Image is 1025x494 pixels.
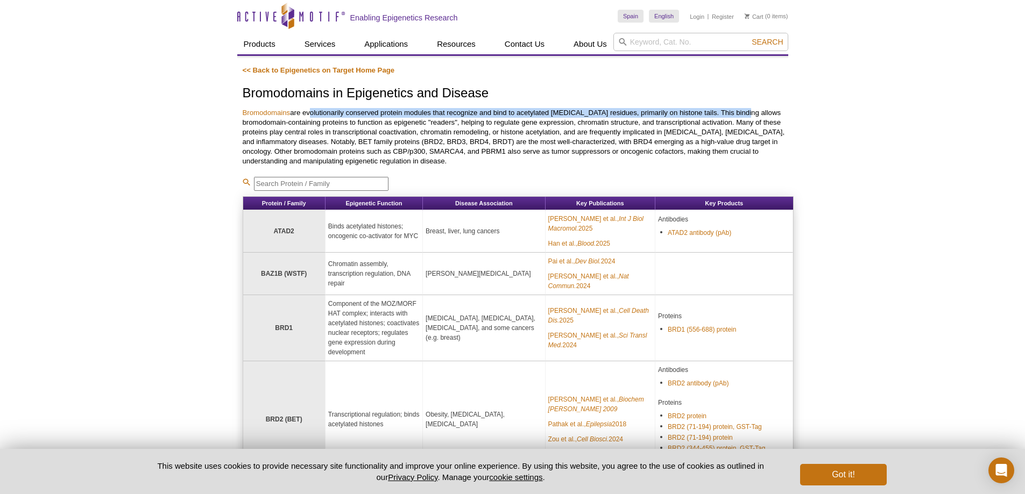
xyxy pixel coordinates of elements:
div: Open Intercom Messenger [988,457,1014,483]
p: Proteins [658,311,790,321]
a: Products [237,34,282,54]
p: Proteins [658,398,790,407]
input: Search Protein / Family [254,177,388,191]
em: Int J Biol Macromol. [548,215,644,232]
em: Nat Commun. [548,273,629,290]
h2: Enabling Epigenetics Research [350,13,458,23]
a: Bromodomains [243,109,291,117]
td: [MEDICAL_DATA], [MEDICAL_DATA], [MEDICAL_DATA], and some cancers (e.g. breast) [423,295,546,361]
input: Keyword, Cat. No. [613,33,788,51]
em: Biochem [PERSON_NAME] 2009 [548,396,644,413]
td: Breast, liver, lung cancers [423,210,546,253]
a: [PERSON_NAME] et al.,Int J Biol Macromol.2025 [548,214,652,233]
a: BRD1 (556-688) protein [668,325,736,334]
a: [PERSON_NAME] et al.,Nat Commun.2024 [548,271,652,291]
em: Cell Biosci. [577,435,609,443]
th: Key Publications [546,197,655,210]
a: About Us [567,34,613,54]
a: Pathak et al.,Epilepsia2018 [548,419,626,429]
a: ATAD2 antibody (pAb) [668,228,731,238]
a: << Back to Epigenetics on Target Home Page [243,66,395,74]
a: [PERSON_NAME] et al.,Biochem [PERSON_NAME] 2009 [548,395,652,414]
a: [PERSON_NAME] et al.,Sci Transl Med.2024 [548,331,652,350]
a: Zou et al.,Cell Biosci.2024 [548,434,623,444]
em: Sci Transl Med. [548,332,647,349]
a: Privacy Policy [388,472,437,482]
a: BRD2 antibody (pAb) [668,378,729,388]
a: Applications [358,34,414,54]
a: Spain [618,10,644,23]
p: Antibodies [658,214,790,224]
td: [PERSON_NAME][MEDICAL_DATA] [423,253,546,295]
a: Login [690,13,704,20]
a: Han et al.,Blood.2025 [548,239,610,248]
th: Disease Association [423,197,546,210]
img: Your Cart [745,13,750,19]
li: | [708,10,709,23]
td: Obesity, [MEDICAL_DATA], [MEDICAL_DATA] [423,361,546,478]
a: BRD2 protein [668,411,706,421]
h1: Bromodomains in Epigenetics and Disease [243,86,794,102]
a: BRD2 (71-194) protein, GST-Tag [668,422,762,432]
em: Dev Biol. [575,257,601,265]
button: cookie settings [489,472,542,482]
a: Cart [745,13,764,20]
a: Resources [430,34,482,54]
em: Blood. [577,240,596,247]
strong: ATAD2 [274,227,294,235]
a: Contact Us [498,34,551,54]
p: This website uses cookies to provide necessary site functionality and improve your online experie... [139,460,783,483]
td: Chromatin assembly, transcription regulation, DNA repair [326,253,423,295]
a: Pai et al.,Dev Biol.2024 [548,256,616,266]
th: Key Products [655,197,793,210]
td: Component of the MOZ/MORF HAT complex; interacts with acetylated histones; coactivates nuclear re... [326,295,423,361]
a: BRD2 (71-194) protein [668,433,733,442]
a: Services [298,34,342,54]
td: Binds acetylated histones; oncogenic co-activator for MYC [326,210,423,253]
strong: BRD1 [275,324,293,332]
p: Antibodies [658,365,790,375]
em: Cell Death Dis. [548,307,649,324]
span: Search [752,38,783,46]
a: English [649,10,679,23]
strong: BAZ1B (WSTF) [261,270,307,277]
th: Protein / Family [243,197,326,210]
a: BRD2 (344-455) protein, GST-Tag [668,443,765,453]
strong: BRD2 (BET) [266,416,302,423]
a: [PERSON_NAME] et al.,Cell Death Dis.2025 [548,306,652,325]
td: Transcriptional regulation; binds acetylated histones [326,361,423,478]
button: Got it! [800,464,886,485]
em: Epilepsia [586,420,612,428]
button: Search [748,37,786,47]
p: are evolutionarily conserved protein modules that recognize and bind to acetylated [MEDICAL_DATA]... [243,108,794,166]
li: (0 items) [745,10,788,23]
a: Register [712,13,734,20]
th: Epigenetic Function [326,197,423,210]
